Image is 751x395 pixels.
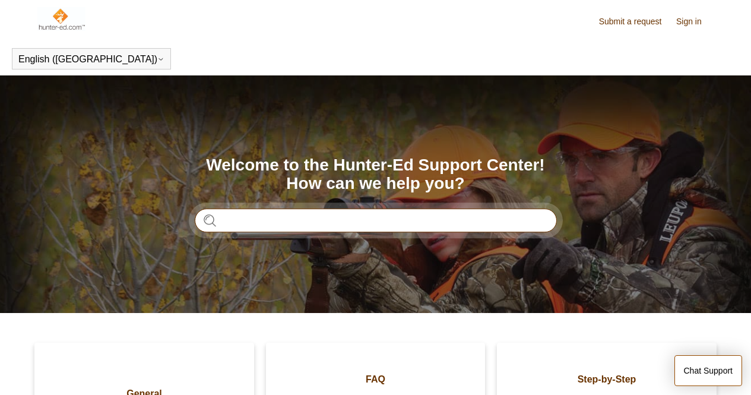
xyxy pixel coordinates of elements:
button: Chat Support [674,355,743,386]
input: Search [195,208,557,232]
span: FAQ [284,372,468,387]
h1: Welcome to the Hunter-Ed Support Center! How can we help you? [195,156,557,193]
a: Sign in [676,15,714,28]
button: English ([GEOGRAPHIC_DATA]) [18,54,164,65]
img: Hunter-Ed Help Center home page [37,7,85,31]
a: Submit a request [599,15,674,28]
span: Step-by-Step [515,372,699,387]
